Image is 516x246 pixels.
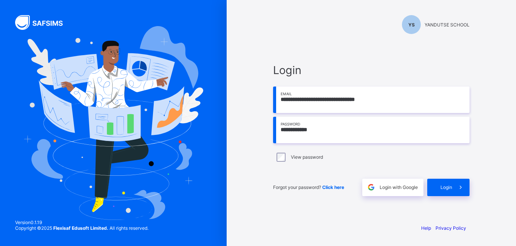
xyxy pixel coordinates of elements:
[15,15,72,30] img: SAFSIMS Logo
[367,183,375,192] img: google.396cfc9801f0270233282035f929180a.svg
[273,184,344,190] span: Forgot your password?
[421,225,431,231] a: Help
[23,26,203,220] img: Hero Image
[273,63,470,77] span: Login
[322,184,344,190] a: Click here
[408,22,415,28] span: YS
[15,220,148,225] span: Version 0.1.19
[53,225,108,231] strong: Flexisaf Edusoft Limited.
[380,184,418,190] span: Login with Google
[425,22,470,28] span: YANDUTSE SCHOOL
[15,225,148,231] span: Copyright © 2025 All rights reserved.
[291,154,323,160] label: View password
[440,184,452,190] span: Login
[436,225,466,231] a: Privacy Policy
